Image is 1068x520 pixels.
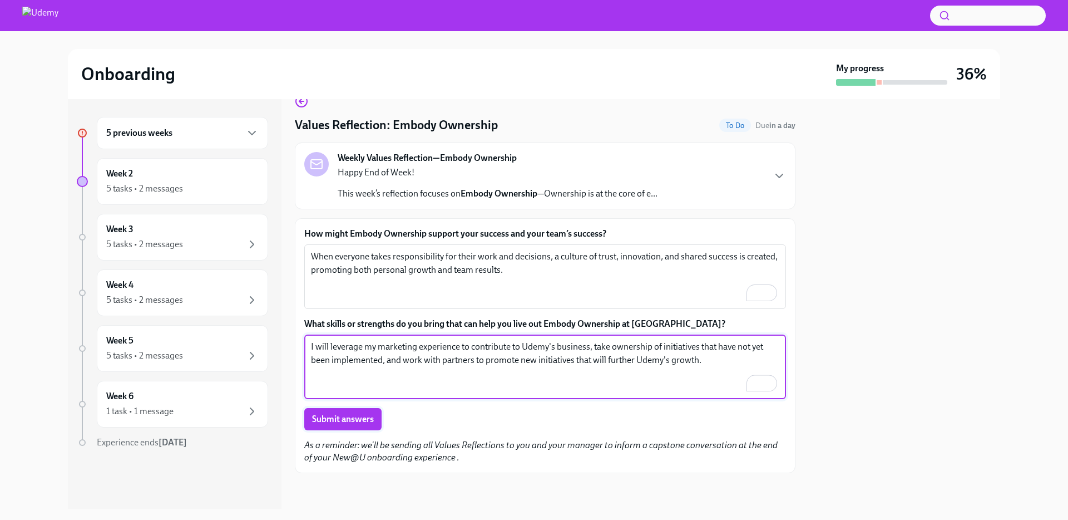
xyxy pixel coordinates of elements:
h6: Week 5 [106,335,133,347]
div: 5 tasks • 2 messages [106,294,183,306]
h6: Week 3 [106,223,133,236]
a: Week 25 tasks • 2 messages [77,158,268,205]
strong: Embody Ownership [461,188,537,199]
a: Week 35 tasks • 2 messages [77,214,268,261]
span: To Do [719,121,751,130]
textarea: To enrich screen reader interactions, please activate Accessibility in Grammarly extension settings [311,340,779,394]
em: As a reminder: we'll be sending all Values Reflections to you and your manager to inform a capsto... [304,440,778,463]
h3: 36% [956,64,987,84]
div: 5 tasks • 2 messages [106,350,183,362]
div: 5 tasks • 2 messages [106,238,183,251]
strong: Weekly Values Reflection—Embody Ownership [338,152,517,164]
h6: Week 4 [106,279,133,291]
h2: Onboarding [81,63,175,85]
label: What skills or strengths do you bring that can help you live out Embody Ownership at [GEOGRAPHIC_... [304,318,786,330]
a: Week 45 tasks • 2 messages [77,269,268,316]
div: 5 previous weeks [97,117,268,149]
h6: Week 2 [106,168,133,180]
a: Week 55 tasks • 2 messages [77,325,268,372]
div: 1 task • 1 message [106,405,174,418]
strong: My progress [836,62,884,75]
a: Week 61 task • 1 message [77,381,268,428]
span: Submit answers [312,414,374,425]
div: 5 tasks • 2 messages [106,183,183,195]
img: Udemy [22,7,58,24]
button: Submit answers [304,408,382,430]
p: Happy End of Week! [338,166,657,179]
span: Experience ends [97,437,187,448]
h6: Week 6 [106,390,133,403]
textarea: To enrich screen reader interactions, please activate Accessibility in Grammarly extension settings [311,250,779,303]
span: Due [755,121,795,130]
h4: Values Reflection: Embody Ownership [295,117,498,134]
strong: [DATE] [159,437,187,448]
span: August 28th, 2025 10:00 [755,120,795,131]
p: This week’s reflection focuses on —Ownership is at the core of e... [338,188,657,200]
h6: 5 previous weeks [106,127,172,139]
label: How might Embody Ownership support your success and your team’s success? [304,228,786,240]
strong: in a day [769,121,795,130]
